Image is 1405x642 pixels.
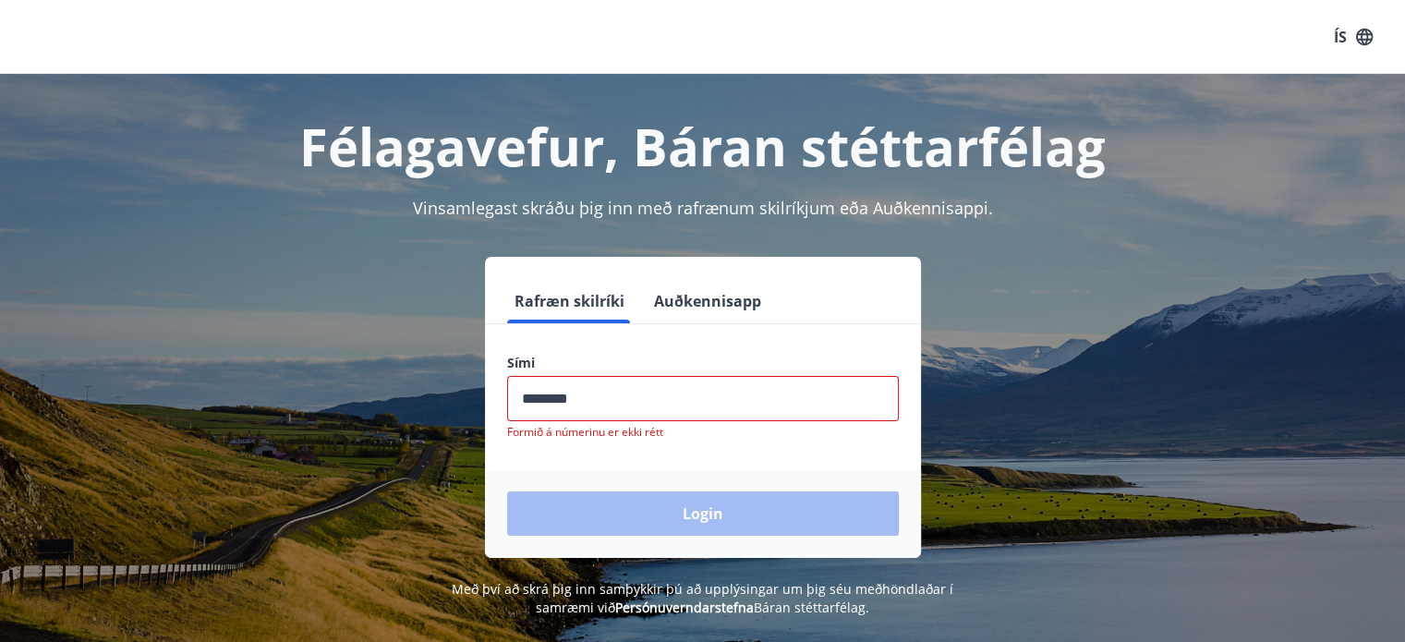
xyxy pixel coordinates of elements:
[507,279,632,323] button: Rafræn skilríki
[1324,20,1383,54] button: ÍS
[507,425,899,440] p: Formið á númerinu er ekki rétt
[615,599,754,616] a: Persónuverndarstefna
[507,354,899,372] label: Sími
[60,111,1346,181] h1: Félagavefur, Báran stéttarfélag
[413,197,993,219] span: Vinsamlegast skráðu þig inn með rafrænum skilríkjum eða Auðkennisappi.
[452,580,953,616] span: Með því að skrá þig inn samþykkir þú að upplýsingar um þig séu meðhöndlaðar í samræmi við Báran s...
[647,279,769,323] button: Auðkennisapp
